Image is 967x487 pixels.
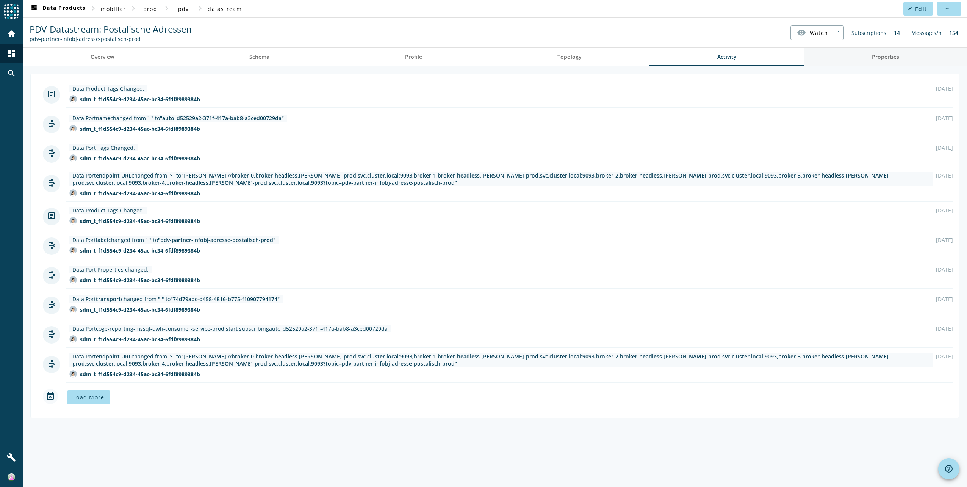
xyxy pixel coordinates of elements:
[848,25,890,40] div: Subscriptions
[69,276,77,284] img: avatar
[945,25,962,40] div: 154
[80,336,200,343] div: sdm_t_f1d554c9-d234-45ac-bc34-6fdf8989384b
[908,6,912,11] mat-icon: edit
[80,155,200,162] div: sdm_t_f1d554c9-d234-45ac-bc34-6fdf8989384b
[171,295,280,303] span: "74d79abc-d458-4816-b775-f10907794174"
[96,325,269,332] span: coge-reporting-mssql-dwh-consumer-service-prod start subscribing
[69,125,77,132] img: avatar
[80,371,200,378] div: sdm_t_f1d554c9-d234-45ac-bc34-6fdf8989384b
[72,172,930,186] div: Data Port changed from " " to
[72,207,144,214] div: Data Product Tags Changed.
[43,389,58,404] mat-icon: event_busy
[96,353,131,360] span: endpoint URL
[72,172,890,186] span: "[PERSON_NAME]://broker-0.broker-headless.[PERSON_NAME]-prod.svc.cluster.local:9093,broker-1.brok...
[69,189,77,197] img: avatar
[129,4,138,13] mat-icon: chevron_right
[162,4,171,13] mat-icon: chevron_right
[178,5,189,13] span: pdv
[797,28,806,37] mat-icon: visibility
[27,2,89,16] button: Data Products
[7,49,16,58] mat-icon: dashboard
[936,172,953,179] div: [DATE]
[944,464,953,473] mat-icon: help_outline
[936,353,953,360] div: [DATE]
[8,473,15,481] img: 47e79ac08f021d90a24e346f200a5c69
[72,353,930,367] div: Data Port changed from " " to
[80,125,200,132] div: sdm_t_f1d554c9-d234-45ac-bc34-6fdf8989384b
[7,29,16,38] mat-icon: home
[30,4,39,13] mat-icon: dashboard
[791,26,834,39] button: Watch
[89,4,98,13] mat-icon: chevron_right
[91,54,114,60] span: Overview
[96,236,108,243] span: label
[936,207,953,214] div: [DATE]
[936,144,953,151] div: [DATE]
[810,26,828,39] span: Watch
[890,25,904,40] div: 14
[936,115,953,122] div: [DATE]
[69,95,77,103] img: avatar
[80,306,200,313] div: sdm_t_f1d554c9-d234-45ac-bc34-6fdf8989384b
[30,4,86,13] span: Data Products
[80,247,200,254] div: sdm_t_f1d554c9-d234-45ac-bc34-6fdf8989384b
[143,5,157,13] span: prod
[30,23,192,35] span: PDV-Datastream: Postalische Adressen
[908,25,945,40] div: Messages/h
[72,295,280,303] div: Data Port changed from " " to
[936,266,953,273] div: [DATE]
[196,4,205,13] mat-icon: chevron_right
[249,54,269,60] span: Schema
[73,394,104,401] span: Load More
[67,390,110,404] button: Load More
[208,5,242,13] span: datastream
[96,172,131,179] span: endpoint URL
[69,335,77,343] img: avatar
[936,295,953,303] div: [DATE]
[4,4,19,19] img: spoud-logo.svg
[69,154,77,162] img: avatar
[98,2,129,16] button: mobiliar
[903,2,933,16] button: Edit
[72,144,135,151] div: Data Port Tags Changed.
[72,266,149,273] div: Data Port Properties changed.
[171,2,196,16] button: pdv
[936,236,953,243] div: [DATE]
[936,325,953,332] div: [DATE]
[72,353,890,367] span: "[PERSON_NAME]://broker-0.broker-headless.[PERSON_NAME]-prod.svc.cluster.local:9093,broker-1.brok...
[80,190,200,197] div: sdm_t_f1d554c9-d234-45ac-bc34-6fdf8989384b
[557,54,582,60] span: Topology
[96,295,121,303] span: transport
[158,236,275,243] span: "pdv-partner-infobj-adresse-postalisch-prod"
[96,115,110,122] span: name
[717,54,737,60] span: Activity
[945,6,949,11] mat-icon: more_horiz
[80,96,200,103] div: sdm_t_f1d554c9-d234-45ac-bc34-6fdf8989384b
[80,276,200,284] div: sdm_t_f1d554c9-d234-45ac-bc34-6fdf8989384b
[69,370,77,378] img: avatar
[872,54,899,60] span: Properties
[72,115,284,122] div: Data Port changed from " " to
[101,5,126,13] span: mobiliar
[7,69,16,78] mat-icon: search
[915,5,927,13] span: Edit
[834,26,843,40] div: 1
[405,54,422,60] span: Profile
[69,306,77,313] img: avatar
[160,115,284,122] span: "auto_d52529a2-371f-417a-bab8-a3ced00729da"
[72,325,388,332] div: Data Port auto_d52529a2-371f-417a-bab8-a3ced00729da
[72,85,144,92] div: Data Product Tags Changed.
[205,2,245,16] button: datastream
[69,217,77,225] img: avatar
[72,236,275,243] div: Data Port changed from " " to
[30,35,192,42] div: Kafka Topic: pdv-partner-infobj-adresse-postalisch-prod
[7,453,16,462] mat-icon: build
[69,247,77,254] img: avatar
[80,217,200,225] div: sdm_t_f1d554c9-d234-45ac-bc34-6fdf8989384b
[138,2,162,16] button: prod
[936,85,953,92] div: [DATE]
